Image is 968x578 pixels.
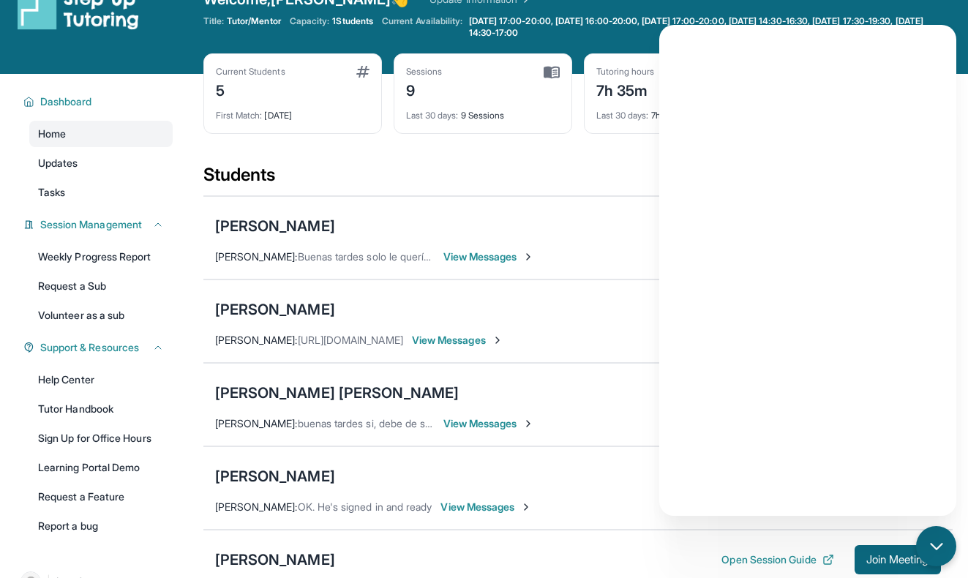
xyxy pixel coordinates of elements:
[29,513,173,539] a: Report a bug
[466,15,953,39] a: [DATE] 17:00-20:00, [DATE] 16:00-20:00, [DATE] 17:00-20:00, [DATE] 14:30-16:30, [DATE] 17:30-19:3...
[406,110,459,121] span: Last 30 days :
[916,526,956,566] button: chat-button
[855,545,941,574] button: Join Meeting
[29,367,173,393] a: Help Center
[215,417,298,429] span: [PERSON_NAME] :
[34,94,164,109] button: Dashboard
[216,101,369,121] div: [DATE]
[659,25,956,517] iframe: Chatbot
[721,552,833,567] button: Open Session Guide
[215,250,298,263] span: [PERSON_NAME] :
[596,66,655,78] div: Tutoring hours
[443,416,535,431] span: View Messages
[443,249,535,264] span: View Messages
[227,15,281,27] span: Tutor/Mentor
[356,66,369,78] img: card
[29,273,173,299] a: Request a Sub
[29,454,173,481] a: Learning Portal Demo
[215,549,335,570] div: [PERSON_NAME]
[596,110,649,121] span: Last 30 days :
[29,179,173,206] a: Tasks
[215,216,335,236] div: [PERSON_NAME]
[216,66,285,78] div: Current Students
[412,333,503,348] span: View Messages
[215,299,335,320] div: [PERSON_NAME]
[520,501,532,513] img: Chevron-Right
[29,150,173,176] a: Updates
[215,334,298,346] span: [PERSON_NAME] :
[29,302,173,329] a: Volunteer as a sub
[406,101,560,121] div: 9 Sessions
[40,217,142,232] span: Session Management
[215,500,298,513] span: [PERSON_NAME] :
[522,418,534,429] img: Chevron-Right
[216,110,263,121] span: First Match :
[522,251,534,263] img: Chevron-Right
[406,78,443,101] div: 9
[38,127,66,141] span: Home
[38,185,65,200] span: Tasks
[29,484,173,510] a: Request a Feature
[216,78,285,101] div: 5
[492,334,503,346] img: Chevron-Right
[203,163,953,195] div: Students
[596,78,655,101] div: 7h 35m
[40,94,92,109] span: Dashboard
[298,250,863,263] span: Buenas tardes solo le quería recordar de la sesión de tutoría de [PERSON_NAME] de 3-4pm! 😊 es el ...
[298,500,432,513] span: OK. He's signed in and ready
[29,396,173,422] a: Tutor Handbook
[406,66,443,78] div: Sessions
[596,101,750,121] div: 7h 35m
[29,121,173,147] a: Home
[382,15,462,39] span: Current Availability:
[866,555,929,564] span: Join Meeting
[298,334,403,346] span: [URL][DOMAIN_NAME]
[38,156,78,170] span: Updates
[34,340,164,355] button: Support & Resources
[469,15,950,39] span: [DATE] 17:00-20:00, [DATE] 16:00-20:00, [DATE] 17:00-20:00, [DATE] 14:30-16:30, [DATE] 17:30-19:3...
[290,15,330,27] span: Capacity:
[298,417,550,429] span: buenas tardes si, debe de ser la misma clave STNCBX
[34,217,164,232] button: Session Management
[203,15,224,27] span: Title:
[215,383,459,403] div: [PERSON_NAME] [PERSON_NAME]
[544,66,560,79] img: card
[29,425,173,451] a: Sign Up for Office Hours
[29,244,173,270] a: Weekly Progress Report
[332,15,373,27] span: 1 Students
[40,340,139,355] span: Support & Resources
[440,500,532,514] span: View Messages
[215,466,335,487] div: [PERSON_NAME]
